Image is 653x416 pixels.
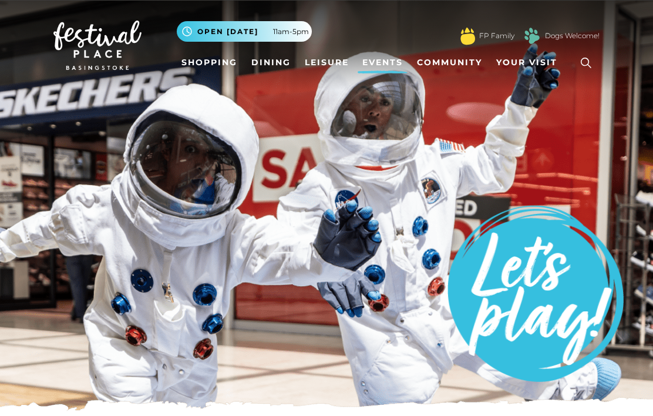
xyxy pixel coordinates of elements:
[412,52,487,73] a: Community
[545,31,600,41] a: Dogs Welcome!
[300,52,354,73] a: Leisure
[358,52,408,73] a: Events
[273,26,309,37] span: 11am-5pm
[496,56,557,69] span: Your Visit
[247,52,295,73] a: Dining
[197,26,258,37] span: Open [DATE]
[177,52,242,73] a: Shopping
[492,52,568,73] a: Your Visit
[177,21,312,42] button: Open [DATE] 11am-5pm
[53,21,142,70] img: Festival Place Logo
[479,31,514,41] a: FP Family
